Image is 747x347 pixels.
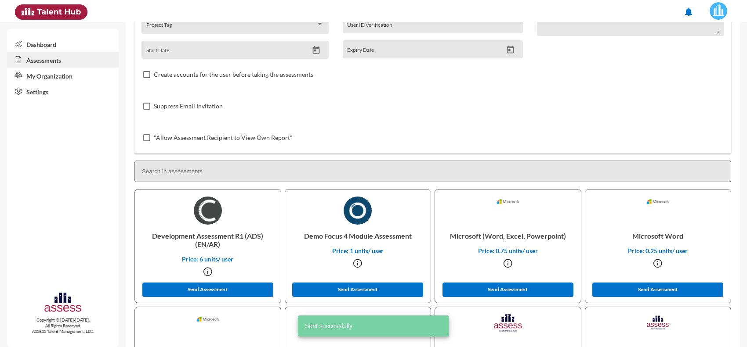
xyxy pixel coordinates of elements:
[308,46,324,55] button: Open calendar
[503,45,518,54] button: Open calendar
[292,247,424,254] p: Price: 1 units/ user
[154,101,223,111] span: Suppress Email Invitation
[442,247,574,254] p: Price: 0.75 units/ user
[134,161,731,182] input: Search in assessments
[292,283,423,297] button: Send Assessment
[7,68,119,83] a: My Organization
[442,283,573,297] button: Send Assessment
[592,283,723,297] button: Send Assessment
[7,52,119,68] a: Assessments
[7,317,119,334] p: Copyright © [DATE]-[DATE]. All Rights Reserved. ASSESS Talent Management, LLC.
[683,7,694,17] mat-icon: notifications
[142,225,274,255] p: Development Assessment R1 (ADS) (EN/AR)
[142,255,274,263] p: Price: 6 units/ user
[154,69,313,80] span: Create accounts for the user before taking the assessments
[592,247,724,254] p: Price: 0.25 units/ user
[292,225,424,247] p: Demo Focus 4 Module Assessment
[44,291,83,315] img: assesscompany-logo.png
[7,36,119,52] a: Dashboard
[7,83,119,99] a: Settings
[154,132,293,143] span: "Allow Assessment Recipient to View Own Report"
[442,225,574,247] p: Microsoft (Word, Excel, Powerpoint)
[305,322,352,330] span: Sent successfully
[592,225,724,247] p: Microsoft Word
[142,283,273,297] button: Send Assessment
